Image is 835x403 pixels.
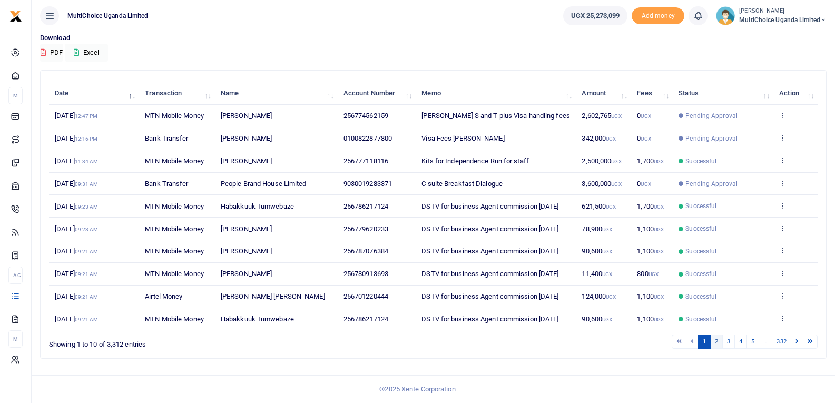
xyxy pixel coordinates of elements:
span: MTN Mobile Money [145,112,204,120]
div: Showing 1 to 10 of 3,312 entries [49,333,365,350]
span: Habakkuuk Tumwebaze [221,202,294,210]
span: 1,100 [637,247,664,255]
small: UGX [611,113,621,119]
a: 332 [772,335,791,349]
span: 256774562159 [343,112,388,120]
small: UGX [606,204,616,210]
small: 09:31 AM [75,181,99,187]
small: 12:47 PM [75,113,98,119]
small: UGX [649,271,659,277]
span: [PERSON_NAME] [221,247,272,255]
small: 09:21 AM [75,249,99,254]
small: 09:21 AM [75,271,99,277]
li: M [8,87,23,104]
span: 2,500,000 [582,157,621,165]
span: DSTV for business Agent commission [DATE] [421,292,558,300]
span: Successful [685,292,716,301]
small: 09:23 AM [75,204,99,210]
span: [DATE] [55,292,98,300]
th: Account Number: activate to sort column ascending [338,82,416,105]
span: MultiChoice Uganda Limited [63,11,153,21]
a: 2 [710,335,723,349]
li: M [8,330,23,348]
span: 256701220444 [343,292,388,300]
span: MTN Mobile Money [145,270,204,278]
a: 4 [734,335,747,349]
th: Amount: activate to sort column ascending [576,82,631,105]
small: UGX [654,249,664,254]
span: 1,100 [637,292,664,300]
span: [DATE] [55,202,98,210]
span: Habakkuuk Tumwebaze [221,315,294,323]
button: PDF [40,44,63,62]
a: 1 [698,335,711,349]
span: Successful [685,156,716,166]
span: MTN Mobile Money [145,157,204,165]
small: UGX [606,136,616,142]
span: [DATE] [55,270,98,278]
span: 256777118116 [343,157,388,165]
span: 256786217124 [343,315,388,323]
small: 09:23 AM [75,227,99,232]
span: [PERSON_NAME] [221,225,272,233]
span: Successful [685,224,716,233]
span: 256786217124 [343,202,388,210]
small: 12:16 PM [75,136,98,142]
small: UGX [641,181,651,187]
span: DSTV for business Agent commission [DATE] [421,247,558,255]
span: [PERSON_NAME] [221,270,272,278]
span: [DATE] [55,134,97,142]
img: logo-small [9,10,22,23]
span: Successful [685,247,716,256]
span: [DATE] [55,112,97,120]
small: 09:21 AM [75,294,99,300]
span: Pending Approval [685,111,738,121]
span: [PERSON_NAME] S and T plus Visa handling fees [421,112,570,120]
span: DSTV for business Agent commission [DATE] [421,225,558,233]
small: UGX [602,271,612,277]
span: 90,600 [582,247,612,255]
span: [DATE] [55,247,98,255]
span: 0 [637,134,651,142]
span: Successful [685,314,716,324]
small: UGX [606,294,616,300]
small: UGX [641,136,651,142]
small: UGX [654,159,664,164]
span: Bank Transfer [145,180,188,188]
a: UGX 25,273,099 [563,6,627,25]
span: 1,700 [637,202,664,210]
small: 09:21 AM [75,317,99,322]
small: UGX [602,249,612,254]
small: UGX [602,317,612,322]
span: 0100822877800 [343,134,392,142]
span: 11,400 [582,270,612,278]
button: Excel [65,44,108,62]
span: 1,700 [637,157,664,165]
small: UGX [654,294,664,300]
small: UGX [641,113,651,119]
small: UGX [654,227,664,232]
span: Successful [685,201,716,211]
span: 124,000 [582,292,616,300]
th: Name: activate to sort column ascending [215,82,338,105]
a: Add money [632,11,684,19]
span: Kits for Independence Run for staff [421,157,529,165]
span: MTN Mobile Money [145,315,204,323]
th: Date: activate to sort column descending [49,82,139,105]
span: Add money [632,7,684,25]
span: DSTV for business Agent commission [DATE] [421,270,558,278]
a: profile-user [PERSON_NAME] MultiChoice Uganda Limited [716,6,827,25]
span: 90,600 [582,315,612,323]
li: Toup your wallet [632,7,684,25]
p: Download [40,33,827,44]
span: MultiChoice Uganda Limited [739,15,827,25]
span: Pending Approval [685,179,738,189]
span: [DATE] [55,225,98,233]
span: Successful [685,269,716,279]
span: 342,000 [582,134,616,142]
span: 256779620233 [343,225,388,233]
a: logo-small logo-large logo-large [9,12,22,19]
small: UGX [611,181,621,187]
th: Status: activate to sort column ascending [673,82,773,105]
span: 3,600,000 [582,180,621,188]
